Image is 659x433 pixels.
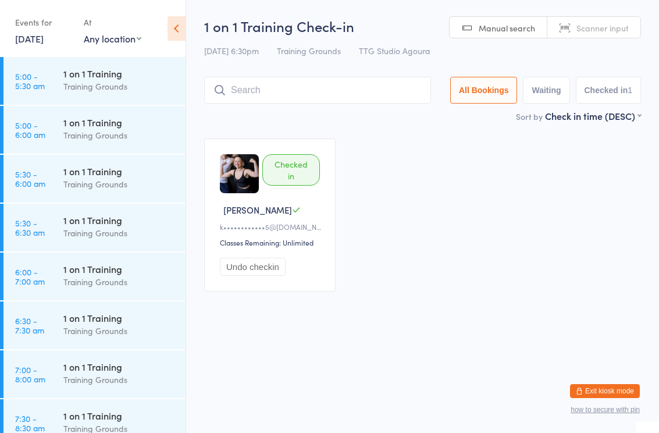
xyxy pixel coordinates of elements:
div: k••••••••••••5@[DOMAIN_NAME] [220,222,323,232]
span: [PERSON_NAME] [223,204,292,216]
span: [DATE] 6:30pm [204,45,259,56]
div: Training Grounds [63,178,176,191]
div: At [84,13,141,32]
div: Classes Remaining: Unlimited [220,237,323,247]
time: 7:30 - 8:30 am [15,414,45,432]
div: 1 on 1 Training [63,67,176,80]
input: Search [204,77,431,104]
time: 7:00 - 8:00 am [15,365,45,384]
button: Undo checkin [220,258,286,276]
a: 6:30 -7:30 am1 on 1 TrainingTraining Grounds [3,301,186,349]
time: 6:00 - 7:00 am [15,267,45,286]
span: Training Grounds [277,45,341,56]
span: TTG Studio Agoura [359,45,430,56]
div: 1 on 1 Training [63,165,176,178]
div: 1 on 1 Training [63,311,176,324]
button: Waiting [523,77,569,104]
div: Training Grounds [63,275,176,289]
time: 5:00 - 6:00 am [15,120,45,139]
div: 1 [628,86,632,95]
div: 1 on 1 Training [63,360,176,373]
time: 5:30 - 6:30 am [15,218,45,237]
time: 6:30 - 7:30 am [15,316,44,335]
time: 5:00 - 5:30 am [15,72,45,90]
div: Checked in [262,154,320,186]
time: 5:30 - 6:00 am [15,169,45,188]
a: 5:30 -6:30 am1 on 1 TrainingTraining Grounds [3,204,186,251]
button: Exit kiosk mode [570,384,640,398]
label: Sort by [516,111,543,122]
div: Training Grounds [63,226,176,240]
button: Checked in1 [576,77,642,104]
span: Scanner input [576,22,629,34]
img: image1722972595.png [220,154,259,193]
div: 1 on 1 Training [63,409,176,422]
div: Check in time (DESC) [545,109,641,122]
button: how to secure with pin [571,406,640,414]
div: Training Grounds [63,373,176,386]
div: 1 on 1 Training [63,214,176,226]
button: All Bookings [450,77,518,104]
div: 1 on 1 Training [63,262,176,275]
div: Events for [15,13,72,32]
span: Manual search [479,22,535,34]
div: 1 on 1 Training [63,116,176,129]
div: Training Grounds [63,129,176,142]
div: Training Grounds [63,324,176,338]
a: 7:00 -8:00 am1 on 1 TrainingTraining Grounds [3,350,186,398]
a: 5:00 -5:30 am1 on 1 TrainingTraining Grounds [3,57,186,105]
div: Training Grounds [63,80,176,93]
a: 5:30 -6:00 am1 on 1 TrainingTraining Grounds [3,155,186,203]
div: Any location [84,32,141,45]
a: 5:00 -6:00 am1 on 1 TrainingTraining Grounds [3,106,186,154]
h2: 1 on 1 Training Check-in [204,16,641,36]
a: [DATE] [15,32,44,45]
a: 6:00 -7:00 am1 on 1 TrainingTraining Grounds [3,253,186,300]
